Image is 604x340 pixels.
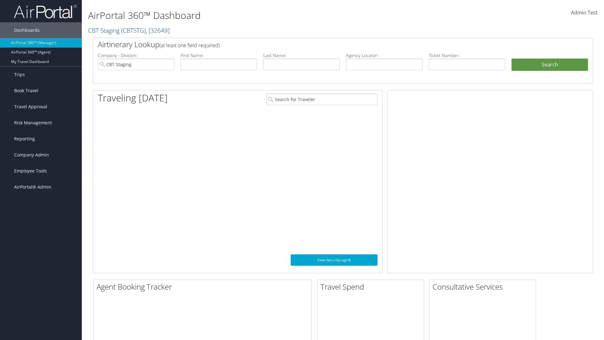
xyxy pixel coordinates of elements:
h2: Travel Spend [321,281,424,292]
span: , [ 32649 ] [146,26,170,35]
span: Dashboards [14,22,40,38]
span: Book Travel [14,83,38,99]
label: Company - Division: [98,52,174,59]
a: View SecurityLogic® [291,254,377,266]
label: Ticket Number: [429,52,505,59]
span: ( CBTSTG ) [121,26,146,35]
label: Last Name: [263,52,340,59]
label: Agency Locator: [346,52,422,59]
img: airportal-logo.png [14,4,77,19]
span: Reporting [14,131,35,147]
span: (at least one field required) [159,42,220,49]
span: Risk Management [14,115,52,131]
span: Trips [14,67,25,82]
h1: AirPortal 360™ Dashboard [88,9,428,22]
h1: Traveling [DATE] [98,91,168,105]
span: Employee Tools [14,163,47,179]
a: CBT Staging [88,26,170,35]
h2: Agent Booking Tracker [97,281,311,292]
span: AirPortal® Admin [14,179,51,195]
button: Search [512,59,588,71]
h2: Airtinerary Lookup [98,39,546,50]
span: Company Admin [14,147,49,163]
span: Admin Test [571,9,598,16]
input: Search for Traveler [266,93,377,105]
a: Admin Test [571,3,598,23]
label: First Name: [181,52,257,59]
h2: Consultative Services [433,281,536,292]
span: Travel Approval [14,99,47,115]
